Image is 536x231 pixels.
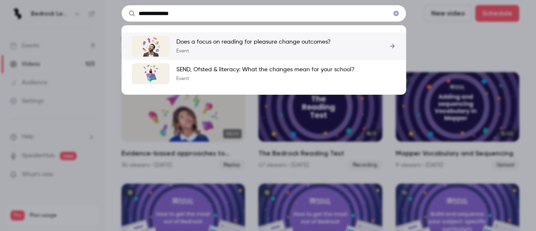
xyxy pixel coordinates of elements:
[132,36,170,57] img: Does a focus on reading for pleasure change outcomes?
[176,38,331,46] p: Does a focus on reading for pleasure change outcomes?
[389,7,403,20] button: Clear
[132,63,170,84] img: SEND, Ofsted & literacy: What the changes mean for your school?
[176,48,331,55] p: Event
[176,75,355,82] p: Event
[176,65,355,74] p: SEND, Ofsted & literacy: What the changes mean for your school?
